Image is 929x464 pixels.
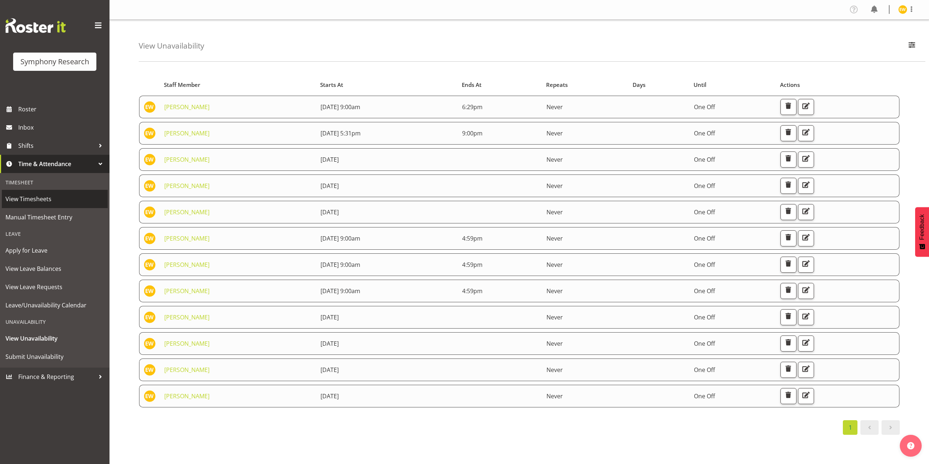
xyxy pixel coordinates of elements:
[694,129,715,137] span: One Off
[546,366,563,374] span: Never
[462,261,483,269] span: 4:59pm
[320,81,343,89] span: Starts At
[780,283,796,299] button: Delete Unavailability
[5,263,104,274] span: View Leave Balances
[320,208,339,216] span: [DATE]
[5,212,104,223] span: Manual Timesheet Entry
[904,38,920,54] button: Filter Employees
[780,99,796,115] button: Delete Unavailability
[633,81,645,89] span: Days
[139,42,204,50] h4: View Unavailability
[5,245,104,256] span: Apply for Leave
[546,81,568,89] span: Repeats
[780,152,796,168] button: Delete Unavailability
[2,260,108,278] a: View Leave Balances
[144,127,156,139] img: enrica-walsh11863.jpg
[2,314,108,329] div: Unavailability
[780,257,796,273] button: Delete Unavailability
[780,125,796,141] button: Delete Unavailability
[546,234,563,242] span: Never
[780,178,796,194] button: Delete Unavailability
[907,442,914,449] img: help-xxl-2.png
[798,125,814,141] button: Edit Unavailability
[144,285,156,297] img: enrica-walsh11863.jpg
[694,103,715,111] span: One Off
[18,158,95,169] span: Time & Attendance
[798,257,814,273] button: Edit Unavailability
[164,103,210,111] a: [PERSON_NAME]
[164,208,210,216] a: [PERSON_NAME]
[144,233,156,244] img: enrica-walsh11863.jpg
[546,392,563,400] span: Never
[164,81,200,89] span: Staff Member
[320,182,339,190] span: [DATE]
[798,99,814,115] button: Edit Unavailability
[780,335,796,352] button: Delete Unavailability
[144,338,156,349] img: enrica-walsh11863.jpg
[546,208,563,216] span: Never
[164,392,210,400] a: [PERSON_NAME]
[546,129,563,137] span: Never
[5,300,104,311] span: Leave/Unavailability Calendar
[694,392,715,400] span: One Off
[546,182,563,190] span: Never
[798,230,814,246] button: Edit Unavailability
[694,313,715,321] span: One Off
[2,175,108,190] div: Timesheet
[694,156,715,164] span: One Off
[320,156,339,164] span: [DATE]
[5,18,66,33] img: Rosterit website logo
[20,56,89,67] div: Symphony Research
[694,208,715,216] span: One Off
[462,129,483,137] span: 9:00pm
[2,241,108,260] a: Apply for Leave
[694,340,715,348] span: One Off
[164,234,210,242] a: [PERSON_NAME]
[798,152,814,168] button: Edit Unavailability
[144,180,156,192] img: enrica-walsh11863.jpg
[320,313,339,321] span: [DATE]
[2,296,108,314] a: Leave/Unavailability Calendar
[320,261,360,269] span: [DATE] 9:00am
[798,309,814,325] button: Edit Unavailability
[5,351,104,362] span: Submit Unavailability
[694,366,715,374] span: One Off
[320,392,339,400] span: [DATE]
[164,366,210,374] a: [PERSON_NAME]
[164,313,210,321] a: [PERSON_NAME]
[780,388,796,404] button: Delete Unavailability
[2,208,108,226] a: Manual Timesheet Entry
[164,287,210,295] a: [PERSON_NAME]
[780,230,796,246] button: Delete Unavailability
[144,311,156,323] img: enrica-walsh11863.jpg
[164,340,210,348] a: [PERSON_NAME]
[798,335,814,352] button: Edit Unavailability
[546,287,563,295] span: Never
[694,287,715,295] span: One Off
[798,283,814,299] button: Edit Unavailability
[2,278,108,296] a: View Leave Requests
[18,140,95,151] span: Shifts
[462,81,481,89] span: Ends At
[18,122,106,133] span: Inbox
[546,261,563,269] span: Never
[798,388,814,404] button: Edit Unavailability
[780,309,796,325] button: Delete Unavailability
[694,261,715,269] span: One Off
[144,364,156,376] img: enrica-walsh11863.jpg
[164,261,210,269] a: [PERSON_NAME]
[164,129,210,137] a: [PERSON_NAME]
[2,226,108,241] div: Leave
[144,206,156,218] img: enrica-walsh11863.jpg
[18,371,95,382] span: Finance & Reporting
[694,81,706,89] span: Until
[2,348,108,366] a: Submit Unavailability
[144,154,156,165] img: enrica-walsh11863.jpg
[144,390,156,402] img: enrica-walsh11863.jpg
[780,81,800,89] span: Actions
[320,366,339,374] span: [DATE]
[320,234,360,242] span: [DATE] 9:00am
[462,234,483,242] span: 4:59pm
[780,204,796,220] button: Delete Unavailability
[5,281,104,292] span: View Leave Requests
